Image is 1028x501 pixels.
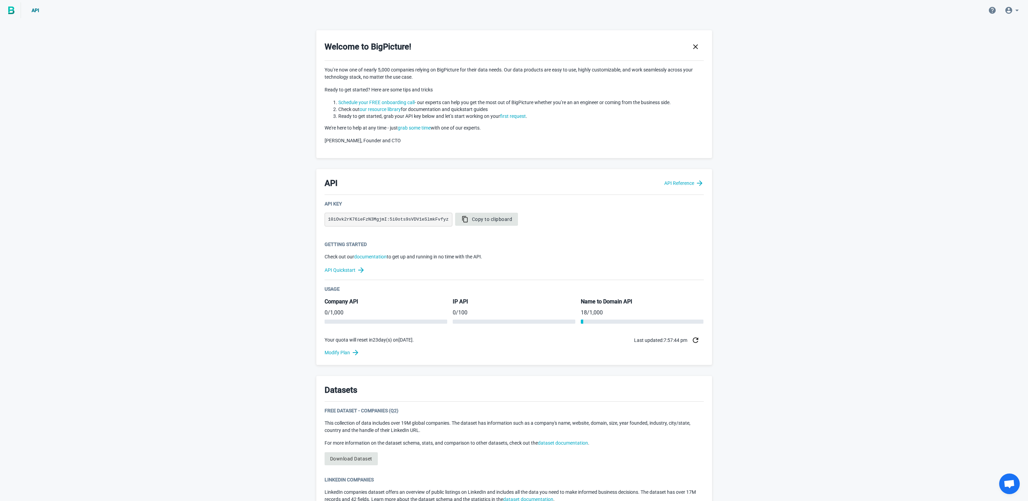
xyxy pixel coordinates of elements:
a: our resource library [360,107,401,112]
a: API Reference [664,179,704,187]
span: Copy to clipboard [461,216,512,223]
div: Getting Started [325,241,704,248]
p: You’re now one of nearly 5,000 companies relying on BigPicture for their data needs. Our data pro... [325,66,704,81]
a: documentation [354,254,387,259]
h5: Company API [325,298,447,306]
p: Check out our to get up and running in no time with the API. [325,253,704,260]
p: [PERSON_NAME], Founder and CTO [325,137,704,144]
span: API [32,8,39,13]
span: 0 [325,309,328,316]
p: / 1,000 [325,309,447,317]
li: Check out for documentation and quickstart guides [338,106,704,113]
p: This collection of data includes over 19M global companies. The dataset has information such as a... [325,420,704,434]
p: Your quota will reset in 23 day(s) on [DATE] . [325,336,414,344]
p: Ready to get started? Here are some tips and tricks [325,86,704,93]
div: API Key [325,200,704,207]
p: For more information on the dataset schema, stats, and comparison to other datasets, check out the . [325,439,704,447]
a: grab some time [398,125,431,131]
a: dataset documentation [538,440,588,446]
img: BigPicture.io [8,7,14,14]
a: Download Dataset [325,452,378,465]
h3: Datasets [325,384,357,396]
p: / 100 [453,309,575,317]
div: Last updated: 7:57:44 pm [634,332,704,348]
span: 18 [581,309,587,316]
li: Ready to get started, grab your API key below and let’s start working on your . [338,113,704,120]
h3: API [325,177,338,189]
p: We’re here to help at any time - just with one of our experts. [325,124,704,132]
li: - our experts can help you get the most out of BigPicture whether you’re an an engineer or coming... [338,99,704,106]
h5: IP API [453,298,575,306]
p: / 1,000 [581,309,703,317]
div: Open chat [999,474,1020,494]
a: Schedule your FREE onboarding call [338,100,415,105]
h3: Welcome to BigPicture! [325,41,411,53]
pre: 10iOvk2rK76ieFzN3MgjmI:5i0ots9sVDV1eSlmkFvfyz [325,213,452,226]
div: Usage [325,286,704,292]
button: Copy to clipboard [455,213,518,226]
h5: Name to Domain API [581,298,703,306]
div: LinkedIn Companies [325,476,704,483]
a: API Quickstart [325,266,704,274]
span: 0 [453,309,456,316]
div: Free Dataset - Companies (Q2) [325,407,704,414]
a: Modify Plan [325,348,704,357]
a: first request [500,113,526,119]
